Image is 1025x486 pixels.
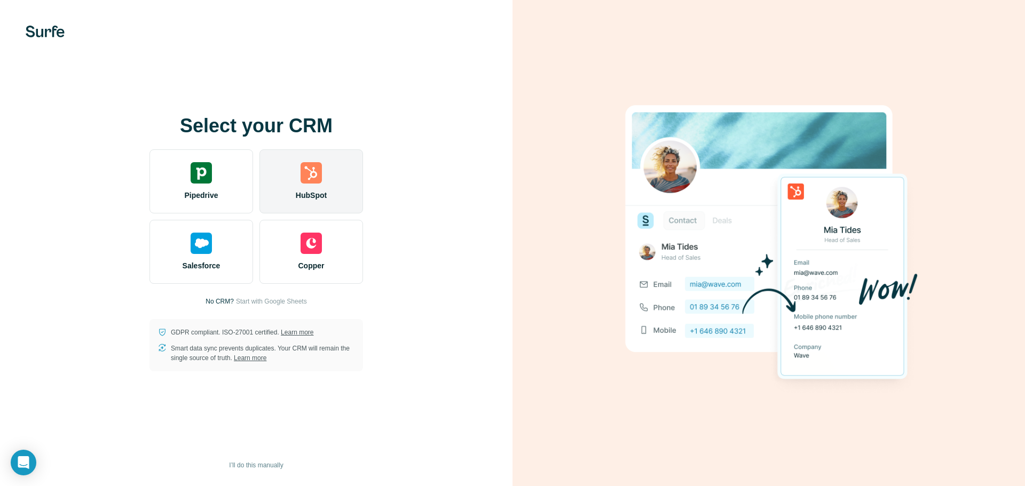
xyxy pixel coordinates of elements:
[206,297,234,306] p: No CRM?
[236,297,307,306] button: Start with Google Sheets
[222,457,290,473] button: I’ll do this manually
[11,450,36,475] div: Open Intercom Messenger
[281,329,313,336] a: Learn more
[296,190,327,201] span: HubSpot
[619,89,918,398] img: HUBSPOT image
[191,233,212,254] img: salesforce's logo
[229,460,283,470] span: I’ll do this manually
[191,162,212,184] img: pipedrive's logo
[149,115,363,137] h1: Select your CRM
[298,260,325,271] span: Copper
[183,260,220,271] span: Salesforce
[301,233,322,254] img: copper's logo
[26,26,65,37] img: Surfe's logo
[234,354,266,362] a: Learn more
[301,162,322,184] img: hubspot's logo
[171,328,313,337] p: GDPR compliant. ISO-27001 certified.
[171,344,354,363] p: Smart data sync prevents duplicates. Your CRM will remain the single source of truth.
[184,190,218,201] span: Pipedrive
